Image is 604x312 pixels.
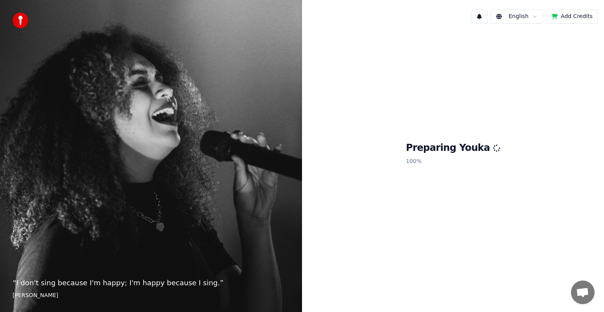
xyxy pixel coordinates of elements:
p: “ I don't sing because I'm happy; I'm happy because I sing. ” [13,277,289,288]
button: Add Credits [546,9,598,24]
a: Open chat [571,281,595,304]
footer: [PERSON_NAME] [13,292,289,299]
p: 100 % [406,154,500,169]
h1: Preparing Youka [406,142,500,154]
img: youka [13,13,28,28]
